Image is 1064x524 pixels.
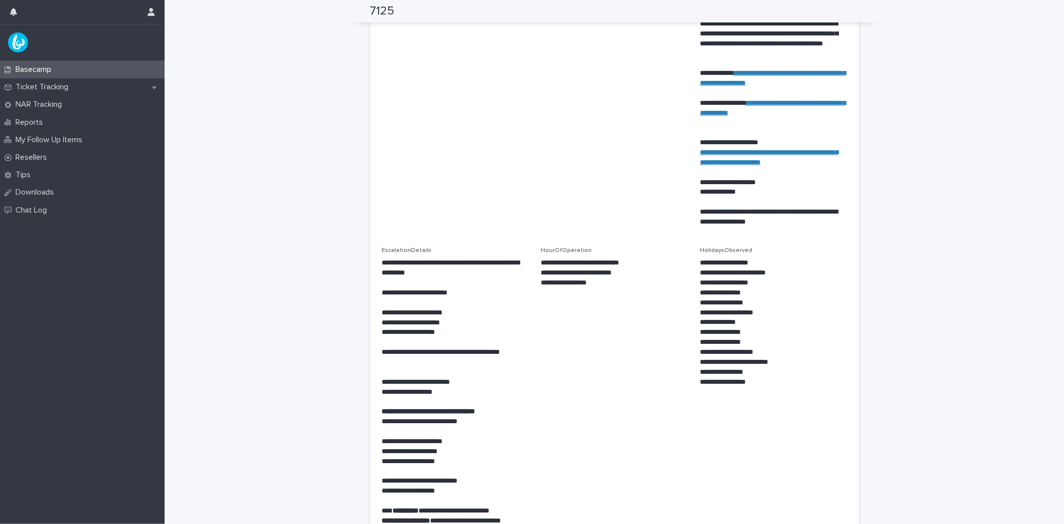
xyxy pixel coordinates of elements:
img: UPKZpZA3RCu7zcH4nw8l [8,32,28,52]
p: Resellers [11,153,55,162]
p: Tips [11,170,38,180]
p: Chat Log [11,206,55,215]
p: Ticket Tracking [11,82,76,92]
h2: 7125 [370,4,395,18]
span: EscalationDetails [382,248,432,254]
p: NAR Tracking [11,100,70,109]
span: HolidaysObserved [700,248,752,254]
p: My Follow Up Items [11,135,90,145]
span: HourOfOperation [541,248,592,254]
p: Reports [11,118,51,127]
p: Downloads [11,188,62,197]
p: Basecamp [11,65,59,74]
